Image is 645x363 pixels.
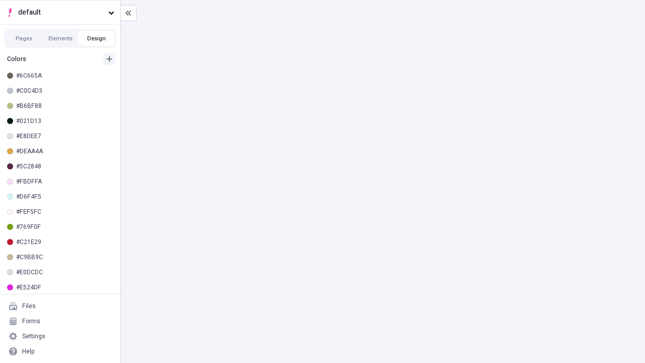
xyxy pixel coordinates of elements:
div: #C21E29 [16,238,112,246]
span: default [18,7,104,18]
div: Forms [22,317,40,325]
div: Help [22,347,35,355]
div: #E524DF [16,283,112,291]
div: Files [22,302,36,310]
div: #E8DEE7 [16,132,112,140]
div: #6C665A [16,72,112,80]
div: Settings [22,332,45,340]
button: Elements [42,31,79,46]
div: #E0DCDC [16,268,112,276]
div: #FEF5FC [16,208,112,216]
div: #B6BF88 [16,102,112,110]
button: Design [79,31,115,46]
div: Colors [7,55,99,63]
div: #FBDFFA [16,177,112,186]
div: #D6F4F5 [16,193,112,201]
div: #C9BB9C [16,253,112,261]
div: #021D13 [16,117,112,125]
div: #769F0F [16,223,112,231]
div: #DEAA4A [16,147,112,155]
button: Pages [6,31,42,46]
div: #C0C4D3 [16,87,112,95]
div: #5C2848 [16,162,112,170]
